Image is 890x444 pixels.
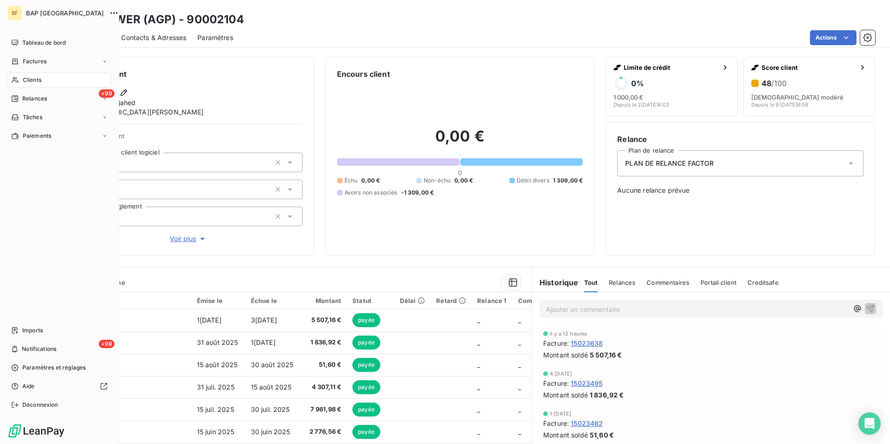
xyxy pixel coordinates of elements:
[571,378,602,388] span: 15023495
[477,361,480,369] span: _
[117,185,125,194] input: Ajouter une valeur
[550,411,571,417] span: 1 [DATE]
[197,316,222,324] span: 1[DATE]
[197,383,235,391] span: 31 juil. 2025
[26,9,104,17] span: BAP [GEOGRAPHIC_DATA]
[306,427,341,437] span: 2 776,56 €
[477,405,480,413] span: _
[352,403,380,417] span: payée
[518,316,521,324] span: _
[75,108,204,117] span: [DEMOGRAPHIC_DATA][PERSON_NAME]
[454,176,473,185] span: 0,00 €
[518,338,521,346] span: _
[543,350,588,360] span: Montant soldé
[23,57,47,66] span: Factures
[197,297,240,304] div: Émise le
[543,378,569,388] span: Facture :
[762,64,855,71] span: Score client
[7,6,22,20] div: BF
[553,176,583,185] span: 1 309,00 €
[625,159,714,168] span: PLAN DE RELANCE FACTOR
[344,188,398,197] span: Avoirs non associés
[306,297,341,304] div: Montant
[197,405,234,413] span: 15 juil. 2025
[361,176,380,185] span: 0,00 €
[590,350,622,360] span: 5 507,16 €
[22,345,56,353] span: Notifications
[543,418,569,428] span: Facture :
[251,338,276,346] span: 1[DATE]
[571,338,603,348] span: 15023638
[590,430,614,440] span: 51,60 €
[251,428,290,436] span: 30 juin 2025
[306,383,341,392] span: 4 307,11 €
[590,390,624,400] span: 1 836,92 €
[617,186,863,195] span: Aucune relance prévue
[748,279,779,286] span: Creditsafe
[458,169,462,176] span: 0
[606,57,737,116] button: Limite de crédit0%1 000,00 €Depuis le 2[DATE]6:03
[23,76,41,84] span: Clients
[22,382,35,390] span: Aide
[197,428,235,436] span: 15 juin 2025
[306,338,341,347] span: 1 836,92 €
[352,313,380,327] span: payée
[75,234,303,244] button: Voir plus
[251,316,277,324] span: 3[DATE]
[477,297,506,304] div: Relance 1
[352,380,380,394] span: payée
[424,176,451,185] span: Non-échu
[251,383,292,391] span: 15 août 2025
[400,297,425,304] div: Délai
[771,79,787,88] span: /100
[532,277,579,288] h6: Historique
[614,94,643,101] span: 1 000,00 €
[352,425,380,439] span: payée
[550,331,587,336] span: il y a 12 heures
[337,68,390,80] h6: Encours client
[7,424,65,438] img: Logo LeanPay
[477,316,480,324] span: _
[609,279,635,286] span: Relances
[197,33,233,42] span: Paramètres
[337,127,583,155] h2: 0,00 €
[584,279,598,286] span: Tout
[344,176,358,185] span: Échu
[22,39,66,47] span: Tableau de bord
[99,89,115,98] span: +99
[518,297,556,304] div: Commercial
[751,102,809,108] span: Depuis le 9 [DATE]6:56
[352,336,380,350] span: payée
[624,64,717,71] span: Limite de crédit
[436,297,466,304] div: Retard
[170,234,207,243] span: Voir plus
[56,68,303,80] h6: Informations client
[550,371,572,377] span: 4 [DATE]
[762,79,787,88] h6: 48
[518,405,521,413] span: _
[631,79,644,88] h6: 0 %
[518,428,521,436] span: _
[617,134,863,145] h6: Relance
[75,132,303,145] span: Propriétés Client
[614,102,669,108] span: Depuis le 2[DATE]6:03
[543,430,588,440] span: Montant soldé
[121,33,186,42] span: Contacts & Adresses
[197,361,238,369] span: 15 août 2025
[477,383,480,391] span: _
[352,297,389,304] div: Statut
[858,412,881,435] div: Open Intercom Messenger
[82,11,244,28] h3: AGPOWER (AGP) - 90002104
[306,405,341,414] span: 7 981,98 €
[22,401,58,409] span: Déconnexion
[22,94,47,103] span: Relances
[251,405,290,413] span: 30 juil. 2025
[251,297,295,304] div: Échue le
[306,316,341,325] span: 5 507,16 €
[518,383,521,391] span: _
[571,418,603,428] span: 15023462
[543,338,569,348] span: Facture :
[401,188,434,197] span: -1 309,00 €
[543,390,588,400] span: Montant soldé
[197,338,238,346] span: 31 août 2025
